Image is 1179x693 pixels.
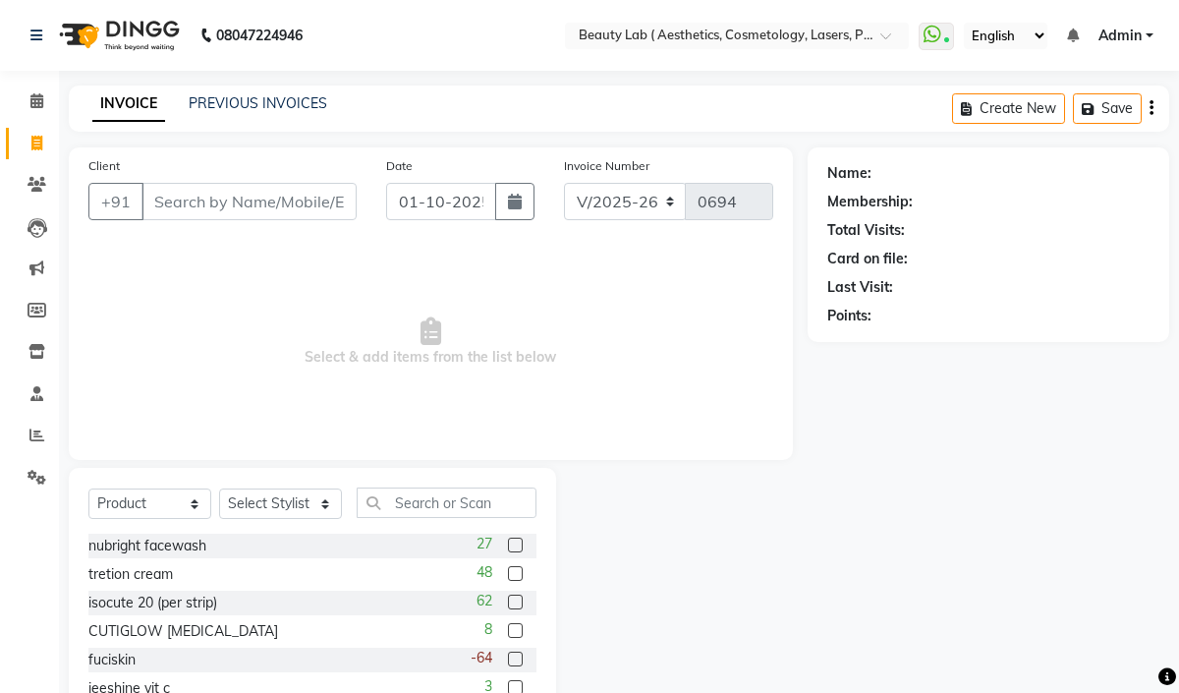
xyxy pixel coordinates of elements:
[827,277,893,298] div: Last Visit:
[92,87,165,122] a: INVOICE
[88,621,278,642] div: CUTIGLOW [MEDICAL_DATA]
[827,192,913,212] div: Membership:
[141,183,357,220] input: Search by Name/Mobile/Email/Code
[471,648,492,668] span: -64
[484,619,492,640] span: 8
[827,306,871,326] div: Points:
[88,244,773,440] span: Select & add items from the list below
[216,8,303,63] b: 08047224946
[827,249,908,269] div: Card on file:
[952,93,1065,124] button: Create New
[477,562,492,583] span: 48
[564,157,649,175] label: Invoice Number
[1098,26,1142,46] span: Admin
[1073,93,1142,124] button: Save
[477,534,492,554] span: 27
[88,650,136,670] div: fuciskin
[88,593,217,613] div: isocute 20 (per strip)
[357,488,536,518] input: Search or Scan
[50,8,185,63] img: logo
[88,564,173,585] div: tretion cream
[386,157,413,175] label: Date
[189,94,327,112] a: PREVIOUS INVOICES
[827,220,905,241] div: Total Visits:
[477,591,492,611] span: 62
[88,536,206,556] div: nubright facewash
[88,183,143,220] button: +91
[88,157,120,175] label: Client
[827,163,871,184] div: Name:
